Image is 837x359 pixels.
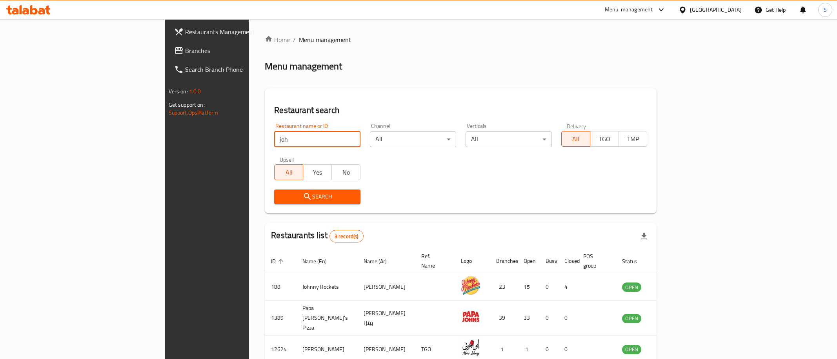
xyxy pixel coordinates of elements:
span: Yes [306,167,329,178]
td: 39 [490,301,517,335]
img: Johnny Rockets [461,275,480,295]
span: TGO [593,133,616,145]
div: [GEOGRAPHIC_DATA] [690,5,742,14]
span: Status [622,257,648,266]
td: 0 [558,301,577,335]
img: Papa John's Pizza [461,307,480,326]
span: All [278,167,300,178]
span: ID [271,257,286,266]
td: 0 [539,301,558,335]
button: No [331,164,360,180]
button: All [274,164,303,180]
div: Menu-management [605,5,653,15]
h2: Restaurants list [271,230,363,242]
a: Branches [168,41,304,60]
span: Version: [169,86,188,97]
td: [PERSON_NAME] بيتزا [357,301,415,335]
button: Search [274,190,360,204]
button: TGO [590,131,619,147]
span: OPEN [622,283,641,292]
button: Yes [303,164,332,180]
th: Logo [455,249,490,273]
td: [PERSON_NAME] [357,273,415,301]
td: Papa [PERSON_NAME]'s Pizza [296,301,357,335]
td: Johnny Rockets [296,273,357,301]
nav: breadcrumb [265,35,657,44]
span: Ref. Name [421,251,445,270]
a: Restaurants Management [168,22,304,41]
span: Get support on: [169,100,205,110]
label: Upsell [280,157,294,162]
span: Name (En) [302,257,337,266]
span: No [335,167,357,178]
span: All [565,133,587,145]
th: Open [517,249,539,273]
td: 0 [539,273,558,301]
div: Export file [635,227,653,246]
span: OPEN [622,314,641,323]
button: All [561,131,590,147]
span: S [824,5,827,14]
span: 1.0.0 [189,86,201,97]
button: TMP [619,131,648,147]
th: Closed [558,249,577,273]
span: POS group [583,251,606,270]
div: All [466,131,552,147]
span: Branches [185,46,298,55]
div: All [370,131,456,147]
img: Abou Johny [461,338,480,357]
td: 15 [517,273,539,301]
input: Search for restaurant name or ID.. [274,131,360,147]
th: Branches [490,249,517,273]
td: 4 [558,273,577,301]
span: Restaurants Management [185,27,298,36]
label: Delivery [567,123,586,129]
a: Search Branch Phone [168,60,304,79]
span: Menu management [299,35,351,44]
span: Search [280,192,354,202]
span: 3 record(s) [330,233,363,240]
th: Busy [539,249,558,273]
span: OPEN [622,345,641,354]
span: Search Branch Phone [185,65,298,74]
span: TMP [622,133,644,145]
h2: Restaurant search [274,104,647,116]
td: 33 [517,301,539,335]
span: Name (Ar) [364,257,397,266]
td: 23 [490,273,517,301]
a: Support.OpsPlatform [169,108,218,118]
